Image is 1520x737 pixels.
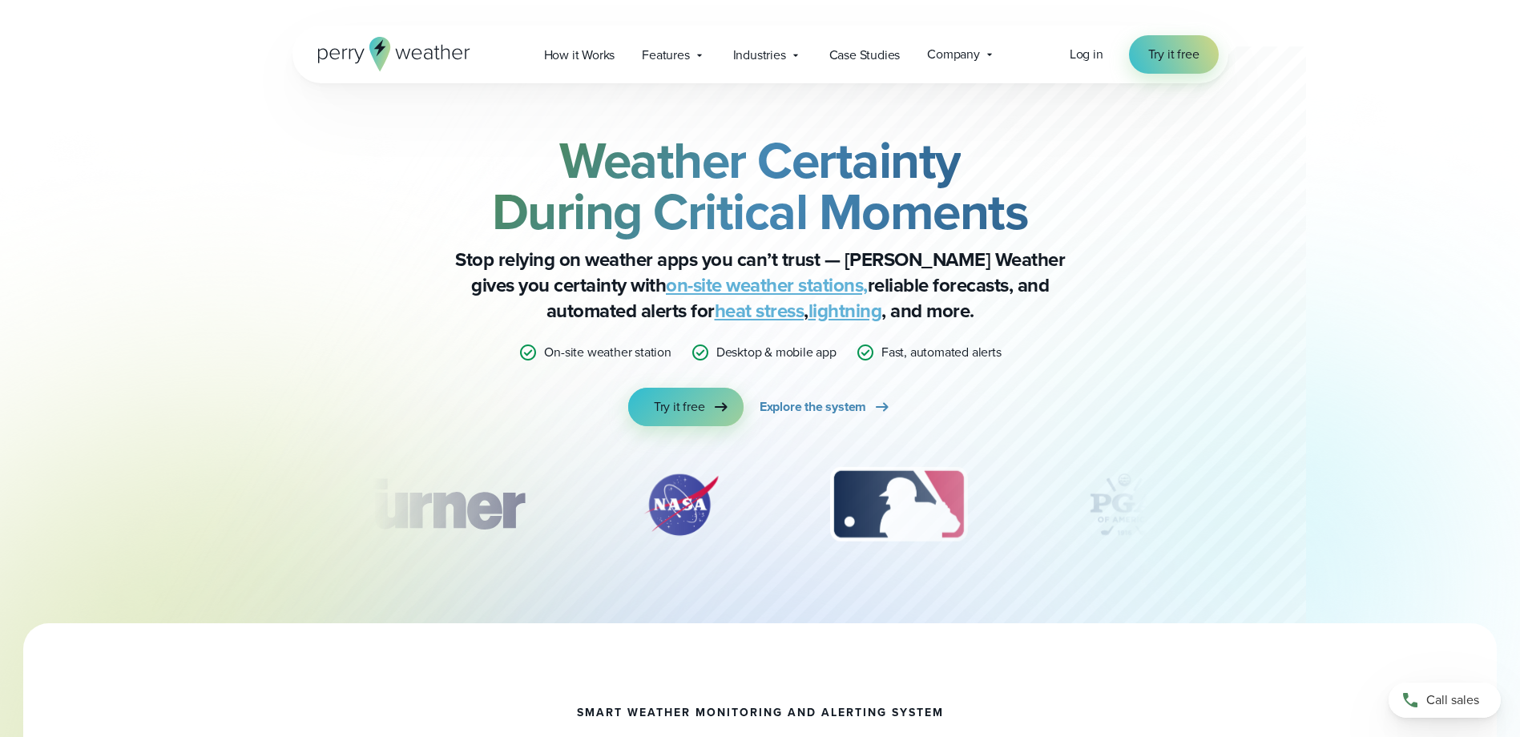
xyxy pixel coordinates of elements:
[440,247,1081,324] p: Stop relying on weather apps you can’t trust — [PERSON_NAME] Weather gives you certainty with rel...
[320,465,547,545] img: Turner-Construction_1.svg
[814,465,983,545] img: MLB.svg
[1060,465,1188,545] img: PGA.svg
[808,296,882,325] a: lightning
[1060,465,1188,545] div: 4 of 12
[628,388,744,426] a: Try it free
[492,123,1029,249] strong: Weather Certainty During Critical Moments
[654,397,705,417] span: Try it free
[1070,45,1103,64] a: Log in
[733,46,786,65] span: Industries
[1148,45,1199,64] span: Try it free
[544,343,671,362] p: On-site weather station
[715,296,804,325] a: heat stress
[1129,35,1219,74] a: Try it free
[881,343,1002,362] p: Fast, automated alerts
[760,397,866,417] span: Explore the system
[625,465,737,545] img: NASA.svg
[544,46,615,65] span: How it Works
[1070,45,1103,63] span: Log in
[816,38,914,71] a: Case Studies
[666,271,868,300] a: on-site weather stations,
[927,45,980,64] span: Company
[829,46,901,65] span: Case Studies
[642,46,689,65] span: Features
[625,465,737,545] div: 2 of 12
[320,465,547,545] div: 1 of 12
[1426,691,1479,710] span: Call sales
[716,343,837,362] p: Desktop & mobile app
[1389,683,1501,718] a: Call sales
[760,388,892,426] a: Explore the system
[530,38,629,71] a: How it Works
[577,707,944,719] h1: smart weather monitoring and alerting system
[814,465,983,545] div: 3 of 12
[373,465,1148,553] div: slideshow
